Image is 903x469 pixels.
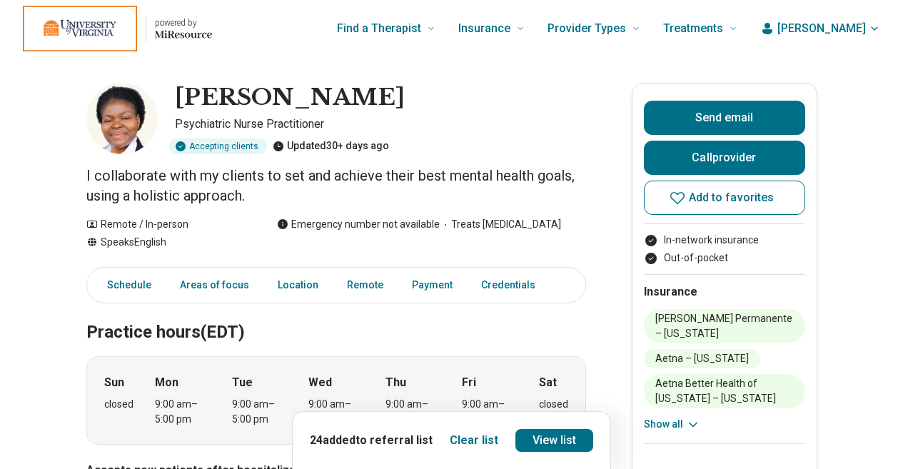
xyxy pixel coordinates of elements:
button: Clear list [450,432,498,449]
div: 9:00 am – 5:00 pm [308,397,363,427]
a: Location [269,271,327,300]
button: Show all [644,417,700,432]
button: Add to favorites [644,181,805,215]
p: Psychiatric Nurse Practitioner [175,116,586,133]
a: Payment [403,271,461,300]
strong: Sun [104,374,124,391]
span: Insurance [458,19,510,39]
span: Add to favorites [689,192,775,203]
a: Remote [338,271,392,300]
div: When does the program meet? [86,356,586,445]
div: closed [539,397,568,412]
strong: Fri [462,374,476,391]
div: Emergency number not available [277,217,440,232]
strong: Sat [539,374,557,391]
a: View list [515,429,594,452]
h2: Practice hours (EDT) [86,286,586,345]
img: Elizabeth Onyejekwe, Psychiatric Nurse Practitioner [86,83,158,154]
ul: Payment options [644,233,805,266]
h2: Insurance [644,283,805,301]
div: Accepting clients [169,138,267,154]
span: Provider Types [548,19,626,39]
div: 9:00 am – 5:00 pm [462,397,517,427]
span: Treatments [663,19,723,39]
li: Aetna – [US_STATE] [644,349,760,368]
a: Home page [23,6,212,51]
h1: [PERSON_NAME] [175,83,405,113]
strong: Wed [308,374,332,391]
button: Callprovider [644,141,805,175]
strong: Thu [385,374,406,391]
strong: Tue [232,374,253,391]
div: Remote / In-person [86,217,248,232]
li: [PERSON_NAME] Permanente – [US_STATE] [644,309,805,343]
p: 24 added [310,432,433,449]
button: [PERSON_NAME] [760,20,880,37]
a: Areas of focus [171,271,258,300]
div: 9:00 am – 5:00 pm [232,397,287,427]
li: In-network insurance [644,233,805,248]
span: Find a Therapist [337,19,421,39]
span: to referral list [355,433,433,447]
p: powered by [155,17,212,29]
div: 9:00 am – 5:00 pm [155,397,210,427]
li: Out-of-pocket [644,251,805,266]
div: 9:00 am – 5:00 pm [385,397,440,427]
div: Speaks English [86,235,248,250]
div: Updated 30+ days ago [273,138,389,154]
a: Schedule [90,271,160,300]
a: Credentials [473,271,553,300]
div: closed [104,397,133,412]
span: [PERSON_NAME] [777,20,866,37]
span: Treats [MEDICAL_DATA] [440,217,561,232]
p: I collaborate with my clients to set and achieve their best mental health goals, using a holistic... [86,166,586,206]
strong: Mon [155,374,178,391]
button: Send email [644,101,805,135]
li: Aetna Better Health of [US_STATE] – [US_STATE] [644,374,805,408]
